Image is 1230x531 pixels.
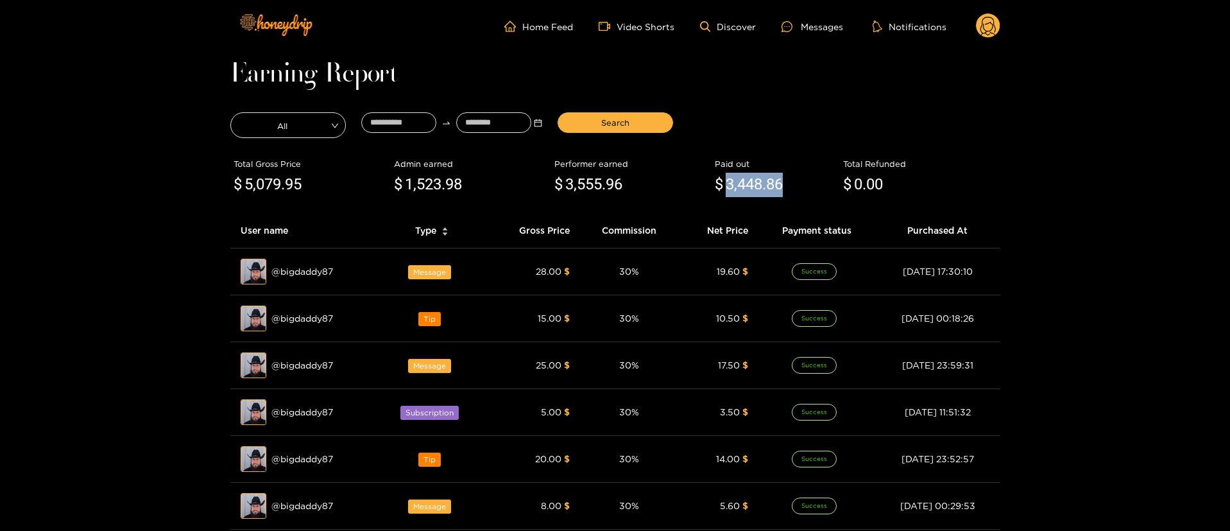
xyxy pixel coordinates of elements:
span: $ [742,407,748,417]
span: @ bigdaddy87 [271,405,333,419]
span: 3,555 [565,175,602,193]
span: 30 % [619,454,639,464]
span: Success [792,404,837,421]
span: Tip [418,453,441,467]
span: $ [564,454,570,464]
div: Total Refunded [843,157,997,170]
span: 20.00 [535,454,561,464]
span: Tip [418,312,441,326]
span: $ [234,173,242,197]
th: Payment status [758,213,876,248]
span: 14.00 [716,454,740,464]
span: 30 % [619,360,639,370]
span: Type [415,223,436,238]
span: Subscription [400,406,459,420]
span: .00 [862,175,883,193]
span: 3.50 [720,407,740,417]
span: Message [408,359,451,373]
span: $ [742,501,748,510]
span: $ [564,360,570,370]
span: [DATE] 00:29:53 [900,501,975,510]
div: Paid out [715,157,837,170]
span: Success [792,357,837,374]
span: [DATE] 23:52:57 [901,454,974,464]
span: Search [601,116,629,129]
span: Message [408,265,451,279]
div: Admin earned [394,157,548,170]
span: .98 [441,175,462,193]
span: $ [394,173,402,197]
span: .86 [762,175,783,193]
span: Success [792,310,837,327]
span: Message [408,500,451,514]
span: $ [554,173,563,197]
a: Video Shorts [599,21,674,32]
span: home [504,21,522,32]
span: 0 [854,175,862,193]
div: Messages [782,19,843,34]
span: 17.50 [718,360,740,370]
a: Discover [700,21,756,32]
span: $ [742,360,748,370]
span: .95 [281,175,302,193]
span: to [441,118,451,128]
span: [DATE] 17:30:10 [903,266,973,276]
span: $ [715,173,723,197]
span: [DATE] 11:51:32 [905,407,971,417]
span: $ [564,313,570,323]
span: 3,448 [726,175,762,193]
span: @ bigdaddy87 [271,499,333,513]
span: 30 % [619,313,639,323]
span: caret-up [441,225,448,232]
span: 19.60 [717,266,740,276]
th: Commission [580,213,678,248]
span: $ [564,407,570,417]
th: Gross Price [487,213,580,248]
span: All [231,116,345,134]
div: Total Gross Price [234,157,388,170]
span: 30 % [619,407,639,417]
button: Notifications [869,20,950,33]
button: Search [558,112,673,133]
span: caret-down [441,231,448,238]
span: [DATE] 23:59:31 [902,360,973,370]
span: 5,079 [244,175,281,193]
span: $ [742,266,748,276]
a: Home Feed [504,21,573,32]
span: 5.60 [720,501,740,510]
span: $ [564,266,570,276]
span: $ [742,313,748,323]
span: 25.00 [536,360,561,370]
span: @ bigdaddy87 [271,358,333,372]
span: 30 % [619,501,639,510]
span: 10.50 [716,313,740,323]
span: @ bigdaddy87 [271,311,333,326]
span: Success [792,498,837,514]
span: Success [792,451,837,467]
span: 30 % [619,266,639,276]
div: Performer earned [554,157,708,170]
span: 15.00 [538,313,561,323]
span: $ [564,501,570,510]
span: 1,523 [405,175,441,193]
span: @ bigdaddy87 [271,265,333,279]
span: swap-right [441,118,451,128]
span: [DATE] 00:18:26 [901,313,974,323]
span: $ [742,454,748,464]
span: 28.00 [536,266,561,276]
th: Net Price [678,213,758,248]
th: Purchased At [875,213,1000,248]
span: .96 [602,175,622,193]
span: @ bigdaddy87 [271,452,333,466]
span: 8.00 [541,501,561,510]
span: $ [843,173,851,197]
span: Success [792,263,837,280]
th: User name [230,213,378,248]
span: video-camera [599,21,617,32]
span: 5.00 [541,407,561,417]
h1: Earning Report [230,65,1000,83]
